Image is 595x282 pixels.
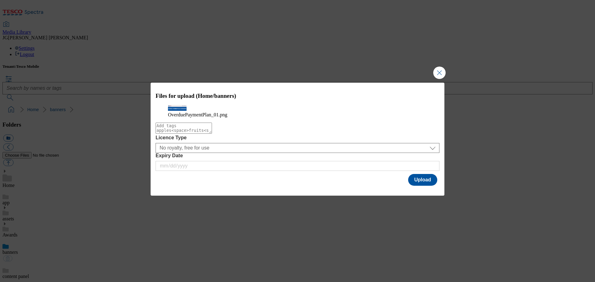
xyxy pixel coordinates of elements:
[168,105,187,111] img: preview
[156,93,439,99] h3: Files for upload (Home/banners)
[156,135,439,141] label: Licence Type
[156,153,439,158] label: Expiry Date
[168,112,427,118] figcaption: OverduePaymentPlan_01.png
[433,67,446,79] button: Close Modal
[408,174,437,186] button: Upload
[151,83,444,196] div: Modal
